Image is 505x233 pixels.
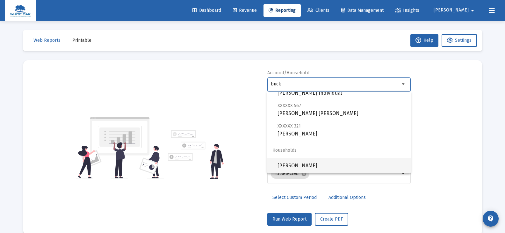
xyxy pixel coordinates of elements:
a: Data Management [336,4,389,17]
mat-icon: arrow_drop_down [400,80,408,88]
a: Reporting [263,4,301,17]
span: Dashboard [192,8,221,13]
span: Data Management [341,8,384,13]
span: Revenue [233,8,257,13]
a: Clients [302,4,335,17]
span: [PERSON_NAME] [278,158,406,173]
span: XXXXXX 567 [278,103,301,108]
span: Select Custom Period [272,195,317,200]
span: Help [415,38,433,43]
button: Web Reports [28,34,66,47]
mat-chip: 15 Selected [271,169,309,179]
span: Clients [307,8,329,13]
a: Insights [390,4,424,17]
button: Create PDF [315,213,348,226]
span: Households [267,143,411,158]
label: Account/Household [267,70,309,76]
span: XXXXXX 321 [278,123,301,129]
mat-chip-list: Selection [271,167,400,180]
span: Printable [72,38,91,43]
img: reporting-alt [168,130,224,179]
span: [PERSON_NAME] [434,8,469,13]
span: Settings [455,38,472,43]
mat-icon: arrow_drop_down [400,170,408,178]
button: Printable [67,34,97,47]
a: Revenue [228,4,262,17]
span: [PERSON_NAME] [PERSON_NAME] [278,102,406,117]
button: Help [410,34,438,47]
mat-icon: contact_support [487,215,494,222]
button: [PERSON_NAME] [426,4,484,17]
img: Dashboard [10,4,31,17]
span: Create PDF [320,216,343,222]
span: [PERSON_NAME] [278,122,406,138]
img: reporting [76,116,164,179]
span: Insights [395,8,419,13]
span: Reporting [269,8,296,13]
button: Run Web Report [267,213,312,226]
span: Web Reports [33,38,61,43]
mat-icon: cancel [301,171,307,177]
a: Dashboard [187,4,226,17]
button: Settings [442,34,477,47]
input: Search or select an account or household [271,82,400,87]
span: Additional Options [328,195,366,200]
span: Run Web Report [272,216,307,222]
mat-icon: arrow_drop_down [469,4,476,17]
